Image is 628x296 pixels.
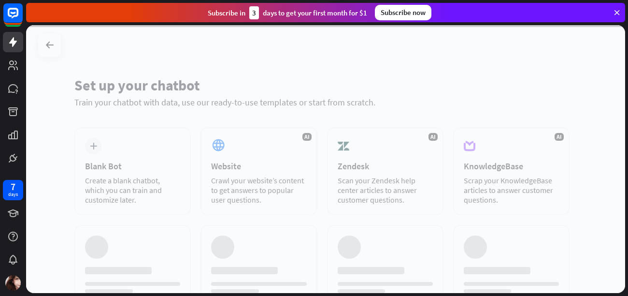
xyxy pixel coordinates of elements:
[249,6,259,19] div: 3
[208,6,367,19] div: Subscribe in days to get your first month for $1
[8,191,18,198] div: days
[375,5,431,20] div: Subscribe now
[3,180,23,200] a: 7 days
[11,182,15,191] div: 7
